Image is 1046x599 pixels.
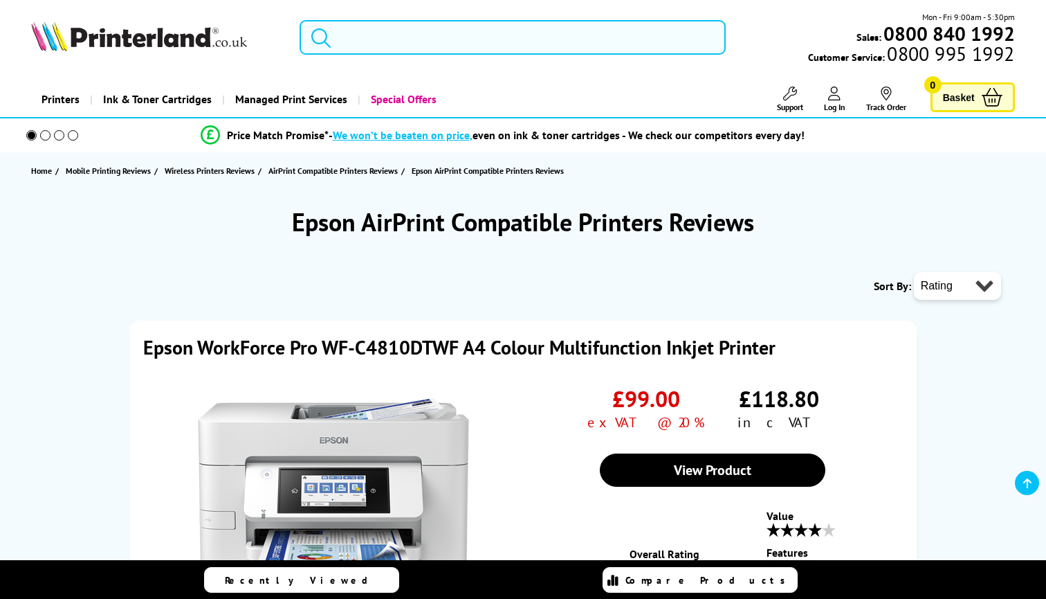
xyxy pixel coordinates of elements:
div: Features [767,546,801,560]
a: Log In [824,87,845,112]
span: Compare Products [625,574,793,587]
a: Mobile Printing Reviews [66,163,154,178]
a: Printers [31,82,90,117]
b: 0800 840 1992 [883,21,1015,46]
li: modal_Promise [7,123,998,147]
a: Ink & Toner Cartridges [90,82,222,117]
span: Customer Service: [808,47,1014,64]
span: Mobile Printing Reviews [66,163,151,178]
div: Value [767,509,801,523]
span: Log In [824,102,845,112]
a: Managed Print Services [222,82,358,117]
span: AirPrint Compatible Printers Reviews [268,163,398,178]
a: Epson AirPrint Compatible Printers Reviews [412,163,567,178]
span: Support [777,102,803,112]
span: Wireless Printers Reviews [165,163,255,178]
span: ex VAT @ 20% [587,413,706,431]
span: We won’t be beaten on price, [333,128,472,142]
span: £99.00 [612,384,680,413]
a: AirPrint Compatible Printers Reviews [268,163,401,178]
a: Compare Products [603,567,798,593]
span: £118.80 [739,384,819,413]
a: View Product [600,454,825,487]
span: Basket [943,88,975,107]
span: Ink & Toner Cartridges [103,82,212,117]
a: Basket 0 [930,82,1015,112]
img: Printerland Logo [31,21,247,51]
span: Recently Viewed [225,574,382,587]
a: Printerland Logo [31,21,282,54]
span: Home [31,163,52,178]
a: Support [777,87,803,112]
span: inc VAT [737,413,820,431]
a: Home [31,163,55,178]
span: 0800 995 1992 [885,47,1014,60]
a: Special Offers [358,82,447,117]
a: Epson WorkForce Pro WF-C4810DTWF A4 Colour Multifunction Inkjet Printer [143,334,776,360]
span: Sales: [856,30,881,44]
span: Overall Rating [630,547,699,561]
span: Sort By: [874,279,911,293]
a: Recently Viewed [204,567,399,593]
h1: Epson AirPrint Compatible Printers Reviews [31,206,1014,238]
a: 0800 840 1992 [881,27,1015,40]
span: Price Match Promise* [227,128,329,142]
a: Wireless Printers Reviews [165,163,258,178]
a: Track Order [866,87,906,112]
div: - even on ink & toner cartridges - We check our competitors every day! [329,128,805,142]
span: Mon - Fri 9:00am - 5:30pm [922,10,1015,24]
span: Epson AirPrint Compatible Printers Reviews [412,163,564,178]
span: 0 [924,76,942,93]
